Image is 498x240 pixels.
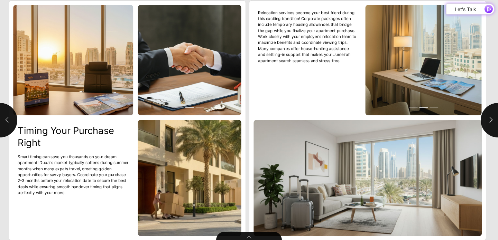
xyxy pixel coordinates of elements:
img: A real estate office interior with large windows showing calendar pages on a desk, property broch... [13,5,133,115]
div: Slideshow [365,5,481,115]
span: Let's Talk [455,6,476,12]
button: Let's Talk [446,3,495,15]
h2: Timing Your Purchase Right [18,124,129,149]
img: A bright temporary furnished apartment with modern furniture, packed suitcases in the corner, and... [253,120,482,236]
div: Slideshow [138,5,241,115]
span: Relocation services become your best friend during this exciting transition! Corporate packages o... [258,9,356,63]
span: Smart timing can save you thousands on your dream apartment! Dubai's market typically softens dur... [18,153,129,195]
